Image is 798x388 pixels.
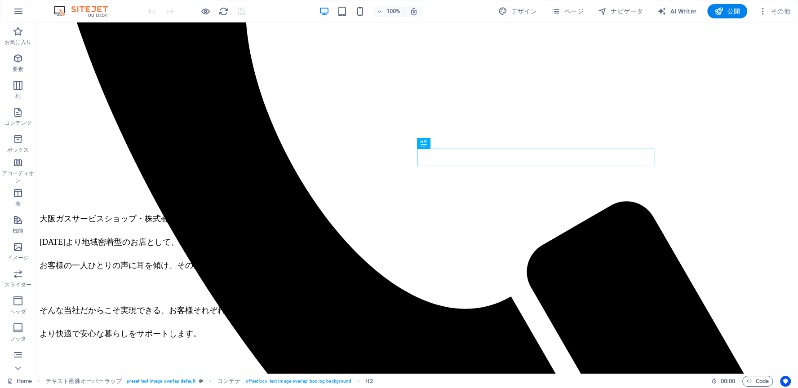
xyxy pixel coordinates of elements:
img: Editor Logo [52,6,119,17]
span: 公開 [714,7,740,16]
p: コンテンツ [4,119,32,127]
button: ナビゲータ [594,4,647,18]
button: 公開 [707,4,747,18]
span: ページ [551,7,584,16]
button: AI Writer [654,4,700,18]
button: 100% [373,6,405,17]
i: ページのリロード [218,6,229,17]
button: ページ [548,4,587,18]
a: クリックして選択をキャンセルし、ダブルクリックしてページを開きます [7,376,32,387]
span: その他 [758,7,790,16]
p: 要素 [13,66,23,73]
p: フッタ [10,335,26,342]
button: プレビューモードを終了して編集を続けるには、ここをクリックしてください [200,6,211,17]
span: クリックして選択し、ダブルクリックして編集します [217,376,240,387]
button: デザイン [495,4,541,18]
span: デザイン [498,7,537,16]
div: デザイン (Ctrl+Alt+Y) [495,4,541,18]
p: ヘッダ [10,308,26,315]
p: 機能 [13,227,23,234]
p: 列 [15,93,21,100]
span: : [727,378,728,384]
span: Code [746,376,769,387]
span: クリックして選択し、ダブルクリックして編集します [45,376,122,387]
p: 表 [15,200,21,207]
span: クリックして選択し、ダブルクリックして編集します [365,376,372,387]
p: スライダー [4,281,32,288]
p: お気に入り [4,39,32,46]
nav: breadcrumb [45,376,373,387]
button: reload [218,6,229,17]
p: フォーム [7,362,29,369]
i: サイズ変更時に、選択した端末にあわせてズームレベルを自動調整します。 [410,7,418,15]
i: この要素はカスタマイズ可能なプリセットです [199,379,203,384]
h6: セッション時間 [711,376,735,387]
p: ボックス [7,146,29,154]
p: イメージ [7,254,29,261]
button: その他 [754,4,794,18]
span: . preset-text-image-overlap-default [125,376,195,387]
button: Usercentrics [780,376,791,387]
button: Code [742,376,773,387]
h6: 100% [386,6,401,17]
span: AI Writer [657,7,696,16]
span: ナビゲータ [598,7,643,16]
span: 00 00 [721,376,735,387]
span: . offset-box .text-image-overlap-box .bg-background [244,376,352,387]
